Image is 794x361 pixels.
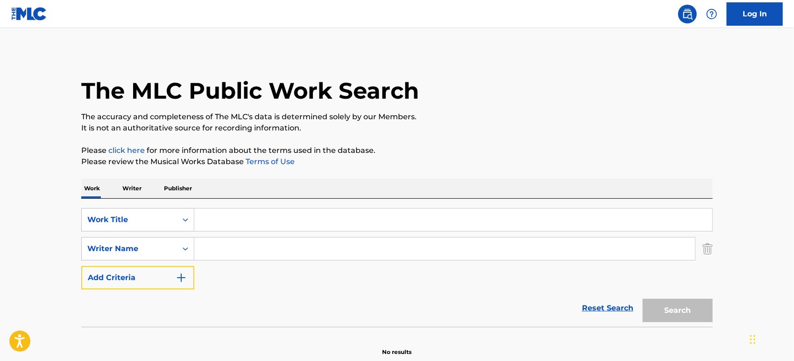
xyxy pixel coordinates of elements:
p: Please for more information about the terms used in the database. [81,145,713,156]
button: Add Criteria [81,266,194,289]
p: It is not an authoritative source for recording information. [81,123,713,134]
a: Terms of Use [244,157,295,166]
a: Log In [727,2,783,26]
div: Help [702,5,721,23]
iframe: Chat Widget [747,316,794,361]
a: Reset Search [577,298,638,318]
img: Delete Criterion [702,237,713,260]
img: MLC Logo [11,7,47,21]
p: Publisher [161,179,195,198]
p: Writer [120,179,144,198]
img: search [682,8,693,20]
div: Writer Name [87,243,171,254]
form: Search Form [81,208,713,327]
img: 9d2ae6d4665cec9f34b9.svg [176,272,187,283]
p: Work [81,179,103,198]
a: click here [108,146,145,155]
img: help [706,8,717,20]
p: The accuracy and completeness of The MLC's data is determined solely by our Members. [81,111,713,123]
p: Please review the Musical Works Database [81,156,713,167]
a: Public Search [678,5,697,23]
div: Drag [750,325,756,354]
div: Work Title [87,214,171,225]
h1: The MLC Public Work Search [81,77,419,105]
p: No results [383,337,412,356]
